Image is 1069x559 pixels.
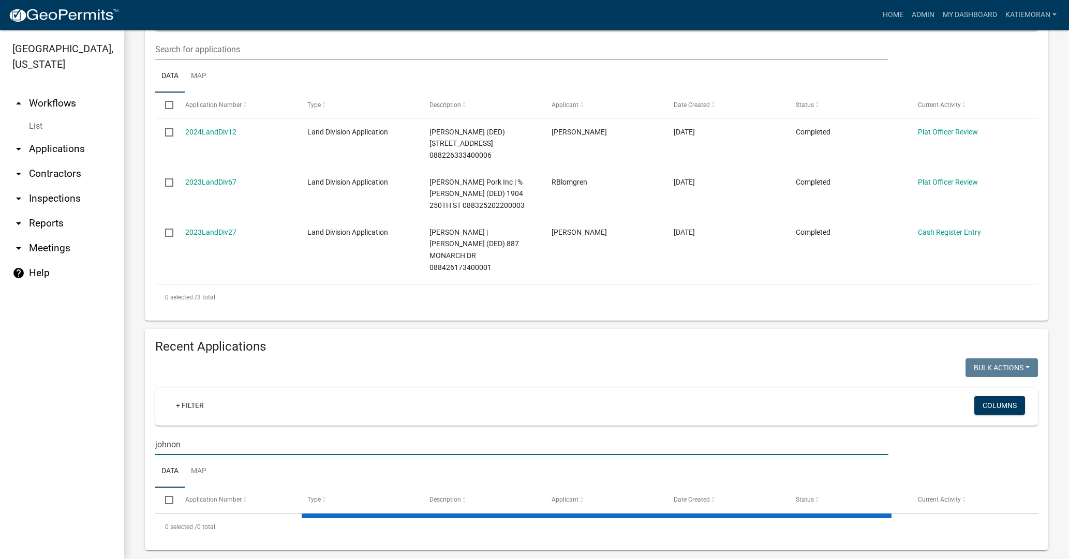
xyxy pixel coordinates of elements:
[429,228,519,271] span: Haberer, Charles J | Haberer, Elizabeth M (DED) 887 MONARCH DR 088426173400001
[552,128,607,136] span: Ted Shanks
[1001,5,1061,25] a: KatieMoran
[297,93,419,117] datatable-header-cell: Type
[918,128,978,136] a: Plat Officer Review
[307,496,321,503] span: Type
[664,93,786,117] datatable-header-cell: Date Created
[429,101,461,109] span: Description
[796,496,814,503] span: Status
[552,496,578,503] span: Applicant
[674,101,710,109] span: Date Created
[12,97,25,110] i: arrow_drop_up
[552,228,607,236] span: Tom Haberer
[165,523,197,531] span: 0 selected /
[185,496,242,503] span: Application Number
[155,488,175,512] datatable-header-cell: Select
[420,93,542,117] datatable-header-cell: Description
[908,93,1030,117] datatable-header-cell: Current Activity
[796,228,830,236] span: Completed
[429,178,525,210] span: Bar-Rich Pork Inc | % Richard Blomgren (DED) 1904 250TH ST 088325202200003
[918,496,961,503] span: Current Activity
[185,455,213,488] a: Map
[420,488,542,512] datatable-header-cell: Description
[12,267,25,279] i: help
[12,143,25,155] i: arrow_drop_down
[185,178,236,186] a: 2023LandDiv67
[297,488,419,512] datatable-header-cell: Type
[185,228,236,236] a: 2023LandDiv27
[307,228,388,236] span: Land Division Application
[155,455,185,488] a: Data
[966,358,1038,377] button: Bulk Actions
[307,101,321,109] span: Type
[786,488,908,512] datatable-header-cell: Status
[796,178,830,186] span: Completed
[796,128,830,136] span: Completed
[796,101,814,109] span: Status
[879,5,908,25] a: Home
[12,217,25,230] i: arrow_drop_down
[12,192,25,205] i: arrow_drop_down
[155,60,185,93] a: Data
[552,101,578,109] span: Applicant
[155,339,1038,354] h4: Recent Applications
[307,128,388,136] span: Land Division Application
[165,294,197,301] span: 0 selected /
[185,128,236,136] a: 2024LandDiv12
[939,5,1001,25] a: My Dashboard
[918,101,961,109] span: Current Activity
[175,488,297,512] datatable-header-cell: Application Number
[918,178,978,186] a: Plat Officer Review
[155,93,175,117] datatable-header-cell: Select
[155,434,888,455] input: Search for applications
[674,178,695,186] span: 11/13/2023
[974,396,1025,415] button: Columns
[674,128,695,136] span: 03/25/2024
[908,5,939,25] a: Admin
[185,101,242,109] span: Application Number
[155,514,1038,540] div: 0 total
[542,488,664,512] datatable-header-cell: Applicant
[175,93,297,117] datatable-header-cell: Application Number
[664,488,786,512] datatable-header-cell: Date Created
[307,178,388,186] span: Land Division Application
[674,496,710,503] span: Date Created
[155,284,1038,310] div: 3 total
[542,93,664,117] datatable-header-cell: Applicant
[918,228,981,236] a: Cash Register Entry
[429,496,461,503] span: Description
[12,242,25,254] i: arrow_drop_down
[155,39,888,60] input: Search for applications
[168,396,212,415] a: + Filter
[786,93,908,117] datatable-header-cell: Status
[185,60,213,93] a: Map
[429,128,505,160] span: Shanks, Teddy J (DED) 2398 O AVE 088226333400006
[908,488,1030,512] datatable-header-cell: Current Activity
[12,168,25,180] i: arrow_drop_down
[674,228,695,236] span: 04/28/2023
[552,178,587,186] span: RBlomgren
